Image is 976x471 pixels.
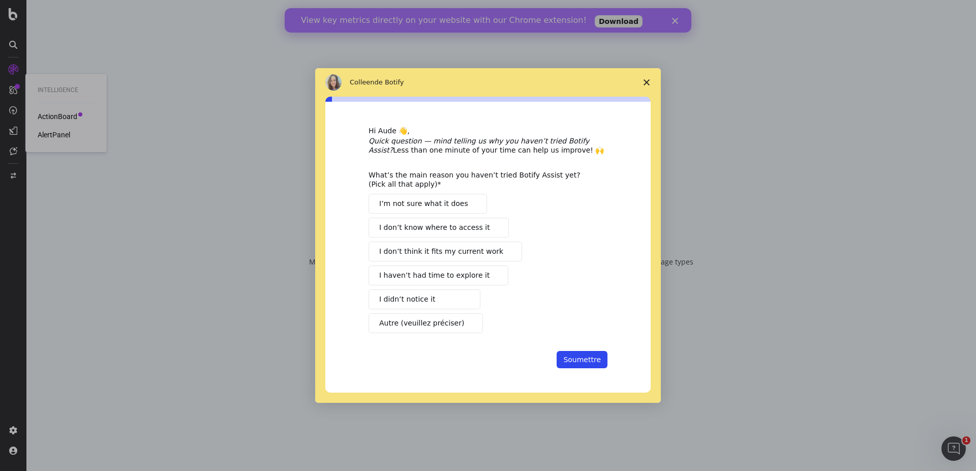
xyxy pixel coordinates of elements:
button: Soumettre [557,351,607,368]
span: I haven’t had time to explore it [379,270,490,281]
button: I don’t think it fits my current work [369,242,522,261]
span: I don’t think it fits my current work [379,246,503,257]
span: Fermer l'enquête [632,68,661,97]
span: I’m not sure what it does [379,198,468,209]
span: Autre (veuillez préciser) [379,318,464,329]
span: Colleen [350,78,375,86]
span: de Botify [375,78,404,86]
div: Less than one minute of your time can help us improve! 🙌 [369,136,607,155]
div: Fermer [387,9,398,15]
img: Profile image for Colleen [325,74,342,91]
button: I don’t know where to access it [369,218,509,238]
button: Autre (veuillez préciser) [369,313,483,333]
i: Quick question — mind telling us why you haven’t tried Botify Assist? [369,137,589,154]
button: I haven’t had time to explore it [369,266,508,285]
div: View key metrics directly on your website with our Chrome extension! [16,7,302,17]
button: I’m not sure what it does [369,194,487,214]
div: What’s the main reason you haven’t tried Botify Assist yet? (Pick all that apply) [369,170,592,189]
span: I didn’t notice it [379,294,435,305]
a: Download [310,7,358,19]
button: I didn’t notice it [369,289,480,309]
div: Hi Aude 👋, [369,126,607,136]
span: I don’t know where to access it [379,222,490,233]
